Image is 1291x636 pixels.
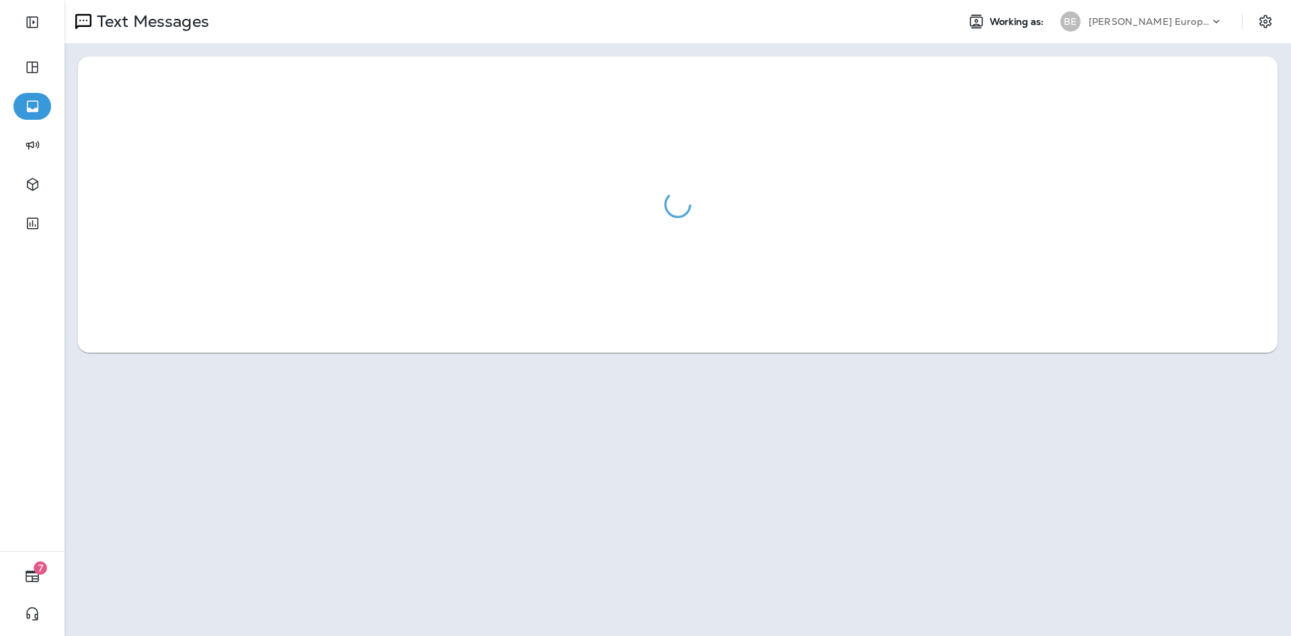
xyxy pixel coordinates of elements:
[34,561,47,575] span: 7
[1253,9,1278,34] button: Settings
[13,9,51,36] button: Expand Sidebar
[1089,16,1210,27] p: [PERSON_NAME] European Autoworks
[1060,11,1081,32] div: BE
[13,563,51,590] button: 7
[91,11,209,32] p: Text Messages
[990,16,1047,28] span: Working as:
